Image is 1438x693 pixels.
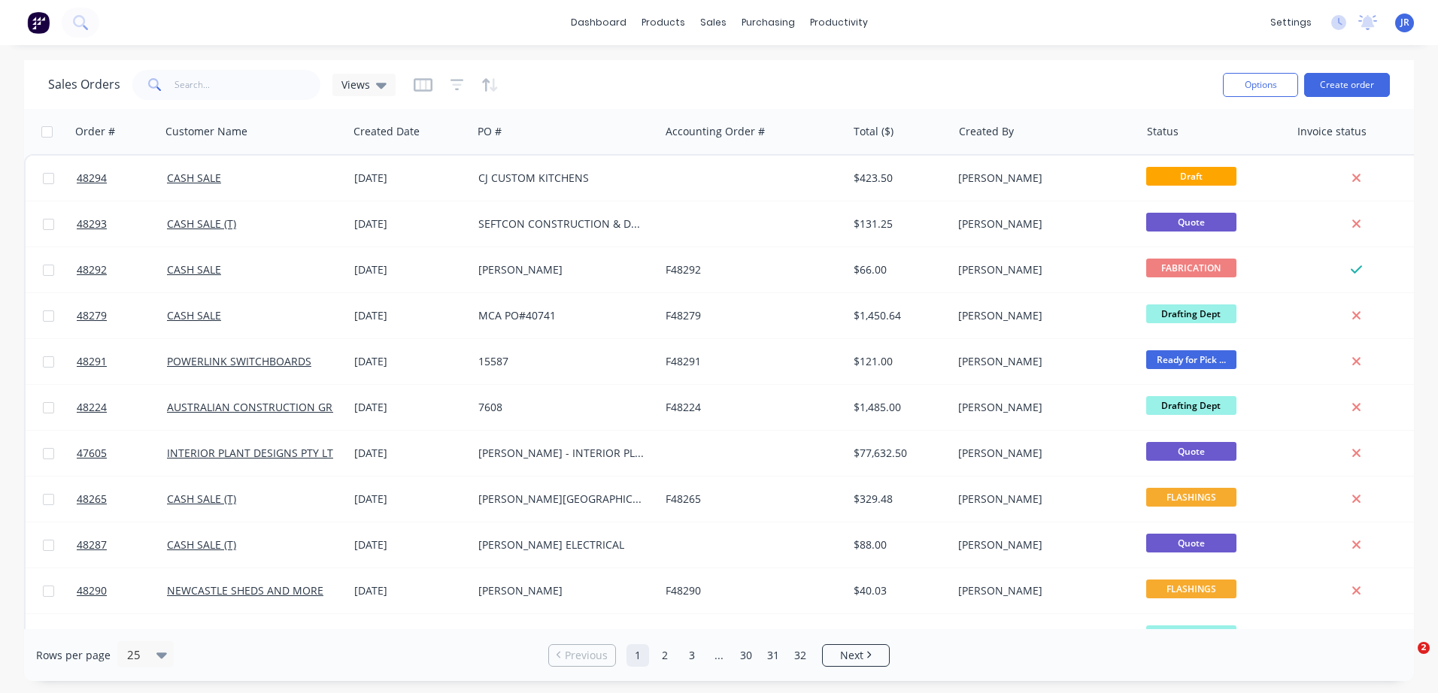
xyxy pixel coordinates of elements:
[565,648,608,663] span: Previous
[666,400,833,415] div: F48224
[77,247,167,292] a: 48292
[77,477,167,522] a: 48265
[77,400,107,415] span: 48224
[174,70,321,100] input: Search...
[478,537,645,552] div: [PERSON_NAME] ELECTRICAL
[1146,167,1236,186] span: Draft
[854,492,942,507] div: $329.48
[354,492,466,507] div: [DATE]
[341,77,370,92] span: Views
[478,124,502,139] div: PO #
[478,262,645,277] div: [PERSON_NAME]
[854,216,942,232] div: $131.25
[681,644,703,667] a: Page 3
[958,400,1125,415] div: [PERSON_NAME]
[478,583,645,598] div: [PERSON_NAME]
[626,644,649,667] a: Page 1 is your current page
[75,124,115,139] div: Order #
[959,124,1014,139] div: Created By
[77,492,107,507] span: 48265
[1146,534,1236,552] span: Quote
[666,583,833,598] div: F48290
[666,492,833,507] div: F48265
[1146,488,1236,507] span: FLASHINGS
[734,11,802,34] div: purchasing
[854,354,942,369] div: $121.00
[854,262,942,277] div: $66.00
[36,648,111,663] span: Rows per page
[478,492,645,507] div: [PERSON_NAME][GEOGRAPHIC_DATA]
[1146,350,1236,369] span: Ready for Pick ...
[77,385,167,430] a: 48224
[563,11,634,34] a: dashboard
[958,492,1125,507] div: [PERSON_NAME]
[1146,580,1236,598] span: FLASHINGS
[478,446,645,461] div: [PERSON_NAME] - INTERIOR PLANT DESIGNS - FORTIS
[666,308,833,323] div: F48279
[666,354,833,369] div: F48291
[1304,73,1390,97] button: Create order
[1223,73,1298,97] button: Options
[27,11,50,34] img: Factory
[354,446,466,461] div: [DATE]
[958,216,1125,232] div: [PERSON_NAME]
[353,124,420,139] div: Created Date
[762,644,784,667] a: Page 31
[542,644,896,667] ul: Pagination
[478,216,645,232] div: SEFTCON CONSTRUCTION & DEVELOPMENT
[854,537,942,552] div: $88.00
[1263,11,1319,34] div: settings
[958,308,1125,323] div: [PERSON_NAME]
[854,583,942,598] div: $40.03
[840,648,863,663] span: Next
[1146,396,1236,415] span: Drafting Dept
[354,262,466,277] div: [DATE]
[958,537,1125,552] div: [PERSON_NAME]
[167,446,341,460] a: INTERIOR PLANT DESIGNS PTY LTD
[1418,642,1430,654] span: 2
[77,537,107,552] span: 48287
[823,648,889,663] a: Next page
[167,262,221,277] a: CASH SALE
[77,293,167,338] a: 48279
[77,339,167,384] a: 48291
[634,11,693,34] div: products
[854,446,942,461] div: $77,632.50
[1146,304,1236,323] span: Drafting Dept
[854,308,942,323] div: $1,450.64
[854,400,942,415] div: $1,485.00
[354,216,466,232] div: [DATE]
[958,171,1125,186] div: [PERSON_NAME]
[165,124,247,139] div: Customer Name
[1146,625,1236,644] span: Drafting Dept
[354,308,466,323] div: [DATE]
[478,308,645,323] div: MCA PO#40741
[167,308,221,322] a: CASH SALE
[958,583,1125,598] div: [PERSON_NAME]
[77,156,167,201] a: 48294
[354,537,466,552] div: [DATE]
[958,446,1125,461] div: [PERSON_NAME]
[77,431,167,476] a: 47605
[854,171,942,186] div: $423.50
[77,522,167,567] a: 48287
[167,171,221,185] a: CASH SALE
[167,354,311,368] a: POWERLINK SWITCHBOARDS
[478,400,645,415] div: 7608
[77,583,107,598] span: 48290
[77,614,167,659] a: 48285
[354,171,466,186] div: [DATE]
[354,583,466,598] div: [DATE]
[654,644,676,667] a: Page 2
[77,216,107,232] span: 48293
[354,354,466,369] div: [DATE]
[167,400,354,414] a: AUSTRALIAN CONSTRUCTION GROUP
[77,262,107,277] span: 48292
[167,583,323,598] a: NEWCASTLE SHEDS AND MORE
[167,216,236,231] a: CASH SALE (T)
[77,446,107,461] span: 47605
[1297,124,1367,139] div: Invoice status
[854,124,893,139] div: Total ($)
[958,354,1125,369] div: [PERSON_NAME]
[48,77,120,92] h1: Sales Orders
